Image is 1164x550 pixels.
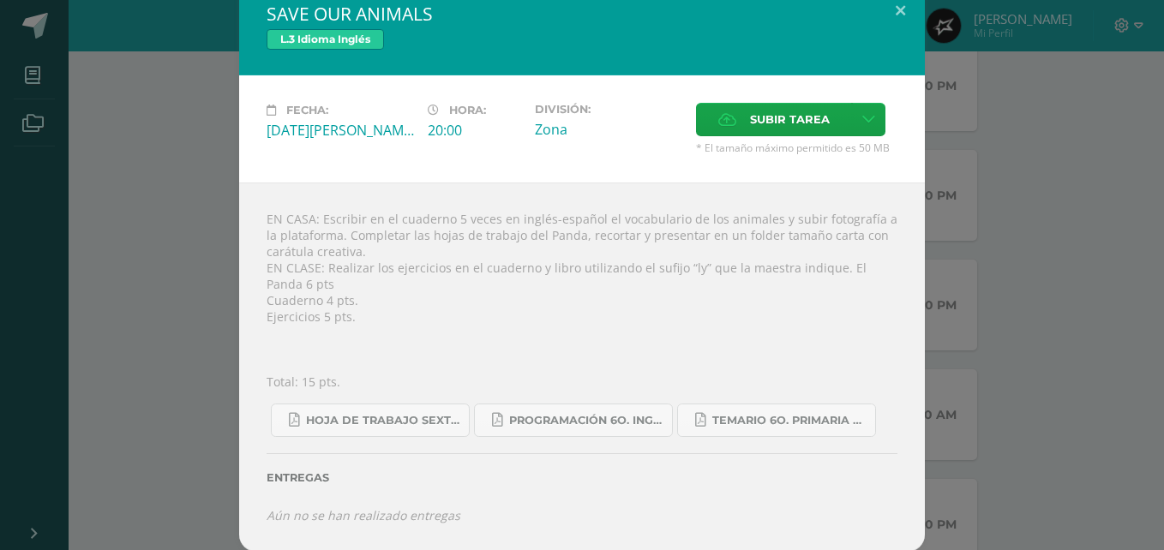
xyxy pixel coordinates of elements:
[449,104,486,117] span: Hora:
[509,414,663,427] span: Programación 6o. Inglés A.pdf
[267,507,460,523] i: Aún no se han realizado entregas
[696,140,897,155] span: * El tamaño máximo permitido es 50 MB
[535,103,682,116] label: División:
[428,121,521,140] div: 20:00
[474,404,673,437] a: Programación 6o. Inglés A.pdf
[267,2,897,26] h2: SAVE OUR ANIMALS
[677,404,876,437] a: Temario 6o. primaria 4-2025.pdf
[267,29,384,50] span: L.3 Idioma Inglés
[750,104,830,135] span: Subir tarea
[286,104,328,117] span: Fecha:
[271,404,470,437] a: Hoja de trabajo SEXTO1.pdf
[267,471,897,484] label: Entregas
[712,414,867,427] span: Temario 6o. primaria 4-2025.pdf
[306,414,460,427] span: Hoja de trabajo SEXTO1.pdf
[535,120,682,139] div: Zona
[267,121,414,140] div: [DATE][PERSON_NAME]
